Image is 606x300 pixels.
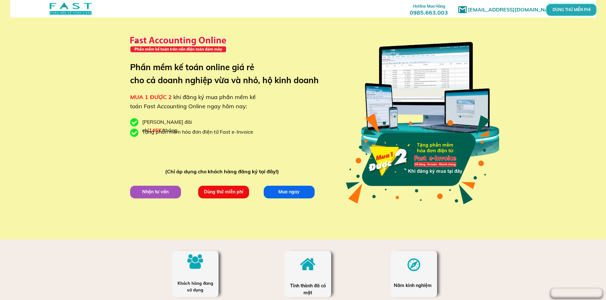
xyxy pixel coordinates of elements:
span: MUA 1 ĐƯỢC 2 [130,93,172,101]
h3: Phần mềm kế toán online giá rẻ cho cả doanh nghiệp vừa và nhỏ, hộ kinh doanh [130,61,328,87]
div: Năm kinh nghiệm [394,282,434,289]
div: (Chỉ áp dụng cho khách hàng đăng ký tại đây!) [165,168,282,176]
div: Tỉnh thành đã có mặt [289,282,326,297]
div: [PERSON_NAME] đãi chỉ /tháng [142,118,225,134]
p: Mua ngay [264,186,315,198]
h1: [EMAIL_ADDRESS][DOMAIN_NAME] [468,6,562,14]
div: Tặng phần mềm hóa đơn điện tử Fast e-Invoice [142,128,258,136]
p: Nhận tư vấn [130,186,181,198]
span: khi đăng ký mua phần mềm kế toán Fast Accounting Online ngay hôm nay: [130,93,256,110]
span: Hotline Mua Hàng [413,4,445,9]
span: 146K [149,127,162,133]
p: Dùng thử miễn phí [198,186,249,198]
div: Khách hàng đang sử dụng [175,280,215,293]
h3: 0985.663.003 [403,2,455,16]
